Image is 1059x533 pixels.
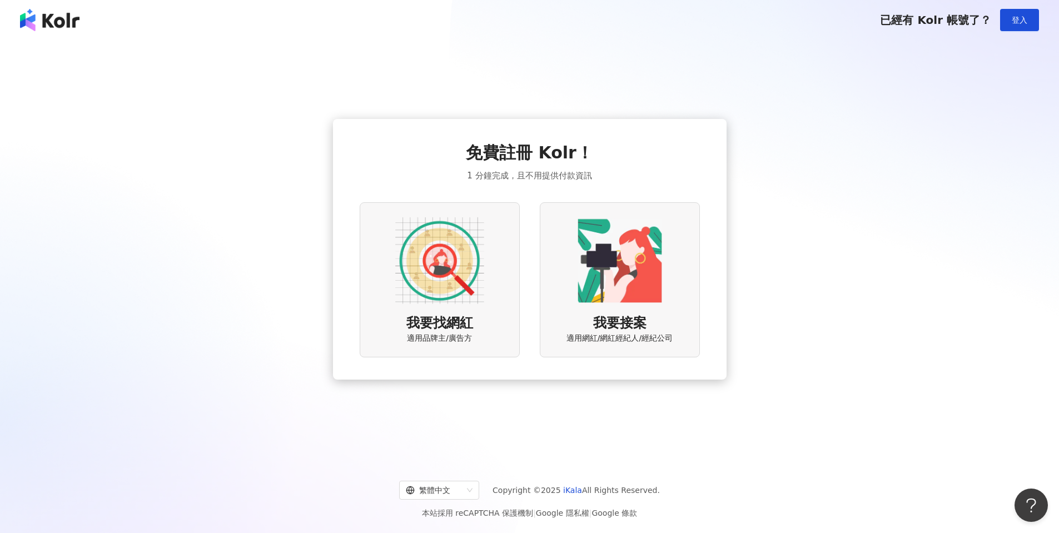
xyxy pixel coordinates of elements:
[563,486,582,495] a: iKala
[880,13,991,27] span: 已經有 Kolr 帳號了？
[466,141,593,165] span: 免費註冊 Kolr！
[589,509,592,517] span: |
[593,314,647,333] span: 我要接案
[1000,9,1039,31] button: 登入
[422,506,637,520] span: 本站採用 reCAPTCHA 保護機制
[20,9,79,31] img: logo
[533,509,536,517] span: |
[536,509,589,517] a: Google 隱私權
[591,509,637,517] a: Google 條款
[493,484,660,497] span: Copyright © 2025 All Rights Reserved.
[1012,16,1027,24] span: 登入
[575,216,664,305] img: KOL identity option
[407,333,472,344] span: 適用品牌主/廣告方
[406,481,463,499] div: 繁體中文
[395,216,484,305] img: AD identity option
[467,169,591,182] span: 1 分鐘完成，且不用提供付款資訊
[566,333,673,344] span: 適用網紅/網紅經紀人/經紀公司
[406,314,473,333] span: 我要找網紅
[1015,489,1048,522] iframe: Help Scout Beacon - Open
